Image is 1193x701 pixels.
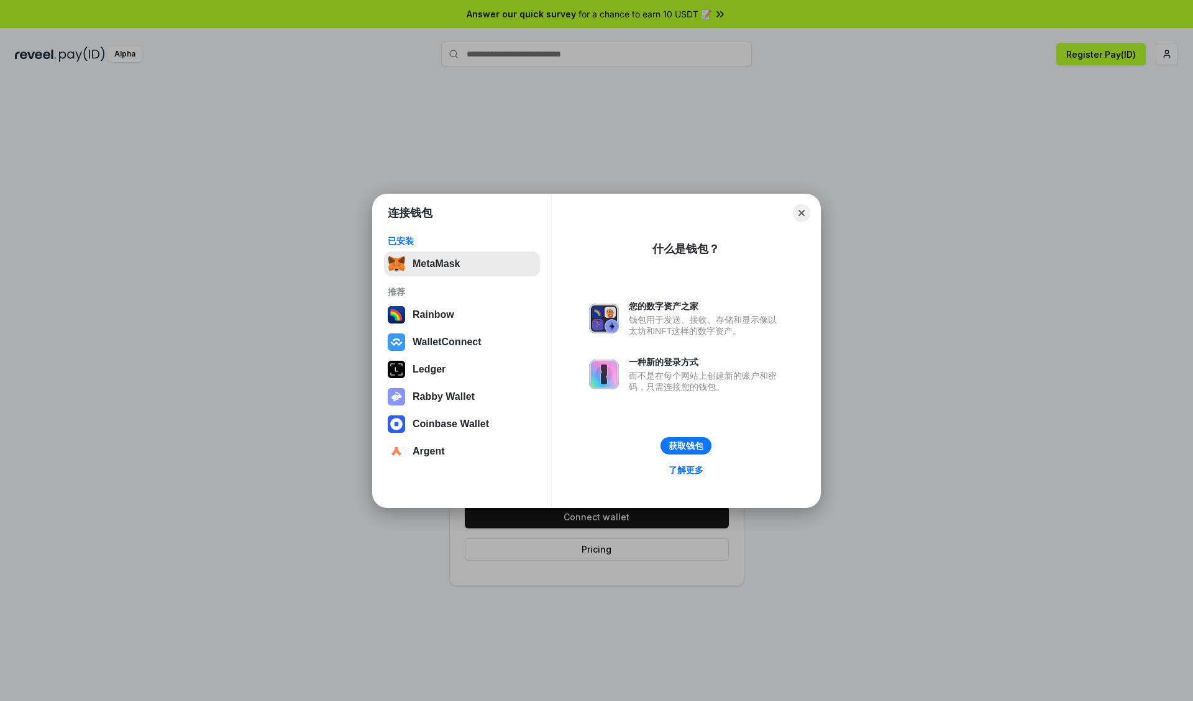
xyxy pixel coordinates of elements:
[652,242,720,256] div: 什么是钱包？
[388,286,536,297] div: 推荐
[413,446,445,457] div: Argent
[589,360,619,389] img: svg+xml,%3Csvg%20xmlns%3D%22http%3A%2F%2Fwww.w3.org%2F2000%2Fsvg%22%20fill%3D%22none%22%20viewBox...
[384,330,540,355] button: WalletConnect
[384,302,540,327] button: Rainbow
[384,439,540,464] button: Argent
[629,301,783,312] div: 您的数字资产之家
[388,206,432,220] h1: 连接钱包
[669,440,703,451] div: 获取钱包
[388,235,536,246] div: 已安装
[629,356,783,368] div: 一种新的登录方式
[629,370,783,392] div: 而不是在每个网站上创建新的账户和密码，只需连接您的钱包。
[384,412,540,436] button: Coinbase Wallet
[388,361,405,378] img: svg+xml,%3Csvg%20xmlns%3D%22http%3A%2F%2Fwww.w3.org%2F2000%2Fsvg%22%20width%3D%2228%22%20height%3...
[413,418,489,430] div: Coinbase Wallet
[388,415,405,433] img: svg+xml,%3Csvg%20width%3D%2228%22%20height%3D%2228%22%20viewBox%3D%220%200%2028%2028%22%20fill%3D...
[793,204,810,222] button: Close
[388,388,405,405] img: svg+xml,%3Csvg%20xmlns%3D%22http%3A%2F%2Fwww.w3.org%2F2000%2Fsvg%22%20fill%3D%22none%22%20viewBox...
[413,364,446,375] div: Ledger
[413,337,482,348] div: WalletConnect
[384,357,540,382] button: Ledger
[669,464,703,476] div: 了解更多
[388,255,405,273] img: svg+xml,%3Csvg%20fill%3D%22none%22%20height%3D%2233%22%20viewBox%3D%220%200%2035%2033%22%20width%...
[413,391,475,402] div: Rabby Wallet
[661,462,711,478] a: 了解更多
[388,306,405,323] img: svg+xml,%3Csvg%20width%3D%22120%22%20height%3D%22120%22%20viewBox%3D%220%200%20120%20120%22%20fil...
[388,333,405,351] img: svg+xml,%3Csvg%20width%3D%2228%22%20height%3D%2228%22%20viewBox%3D%220%200%2028%2028%22%20fill%3D...
[388,443,405,460] img: svg+xml,%3Csvg%20width%3D%2228%22%20height%3D%2228%22%20viewBox%3D%220%200%2028%2028%22%20fill%3D...
[629,314,783,337] div: 钱包用于发送、接收、存储和显示像以太坊和NFT这样的数字资产。
[413,258,460,269] div: MetaMask
[384,384,540,409] button: Rabby Wallet
[589,304,619,333] img: svg+xml,%3Csvg%20xmlns%3D%22http%3A%2F%2Fwww.w3.org%2F2000%2Fsvg%22%20fill%3D%22none%22%20viewBox...
[660,437,711,455] button: 获取钱包
[413,309,454,320] div: Rainbow
[384,251,540,276] button: MetaMask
